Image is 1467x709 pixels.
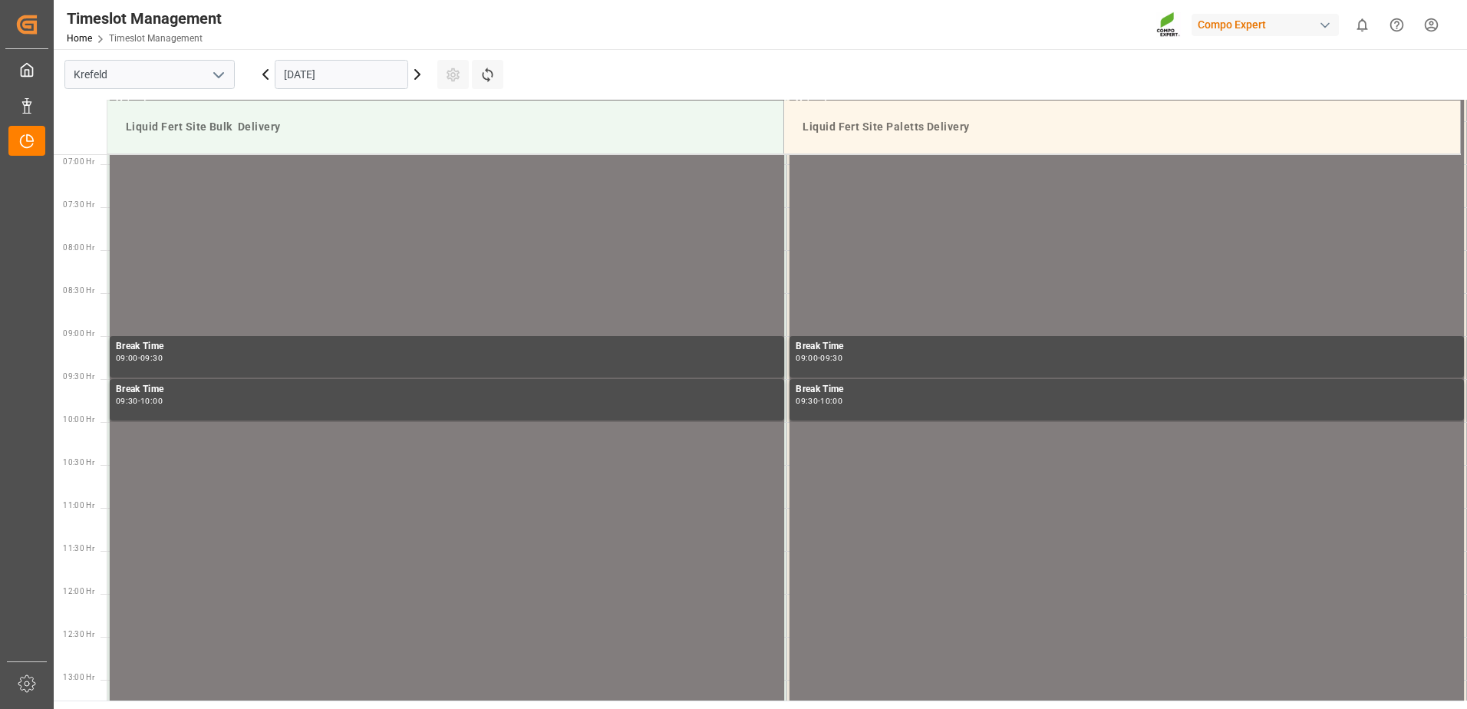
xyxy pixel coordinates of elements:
span: 10:00 Hr [63,415,94,424]
button: Compo Expert [1192,10,1345,39]
div: - [138,354,140,361]
div: Liquid Fert Site Paletts Delivery [796,113,1448,141]
input: DD.MM.YYYY [275,60,408,89]
div: 09:00 [796,354,818,361]
span: 08:00 Hr [63,243,94,252]
div: - [818,397,820,404]
div: 09:30 [820,354,842,361]
div: Break Time [796,382,1458,397]
button: show 0 new notifications [1345,8,1380,42]
span: 11:30 Hr [63,544,94,552]
div: 10:00 [820,397,842,404]
div: 10:00 [140,397,163,404]
span: 07:00 Hr [63,157,94,166]
div: 09:30 [140,354,163,361]
span: 12:00 Hr [63,587,94,595]
div: 09:00 [116,354,138,361]
div: Timeslot Management [67,7,222,30]
div: Compo Expert [1192,14,1339,36]
span: 08:30 Hr [63,286,94,295]
div: Break Time [796,339,1458,354]
a: Home [67,33,92,44]
button: open menu [206,63,229,87]
span: 12:30 Hr [63,630,94,638]
button: Help Center [1380,8,1414,42]
div: 09:30 [796,397,818,404]
span: 10:30 Hr [63,458,94,467]
span: 11:00 Hr [63,501,94,509]
img: Screenshot%202023-09-29%20at%2010.02.21.png_1712312052.png [1156,12,1181,38]
div: - [138,397,140,404]
div: 09:30 [116,397,138,404]
span: 07:30 Hr [63,200,94,209]
span: 13:00 Hr [63,673,94,681]
span: 09:00 Hr [63,329,94,338]
div: Break Time [116,339,778,354]
div: Liquid Fert Site Bulk Delivery [120,113,771,141]
div: - [818,354,820,361]
div: Break Time [116,382,778,397]
span: 09:30 Hr [63,372,94,381]
input: Type to search/select [64,60,235,89]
